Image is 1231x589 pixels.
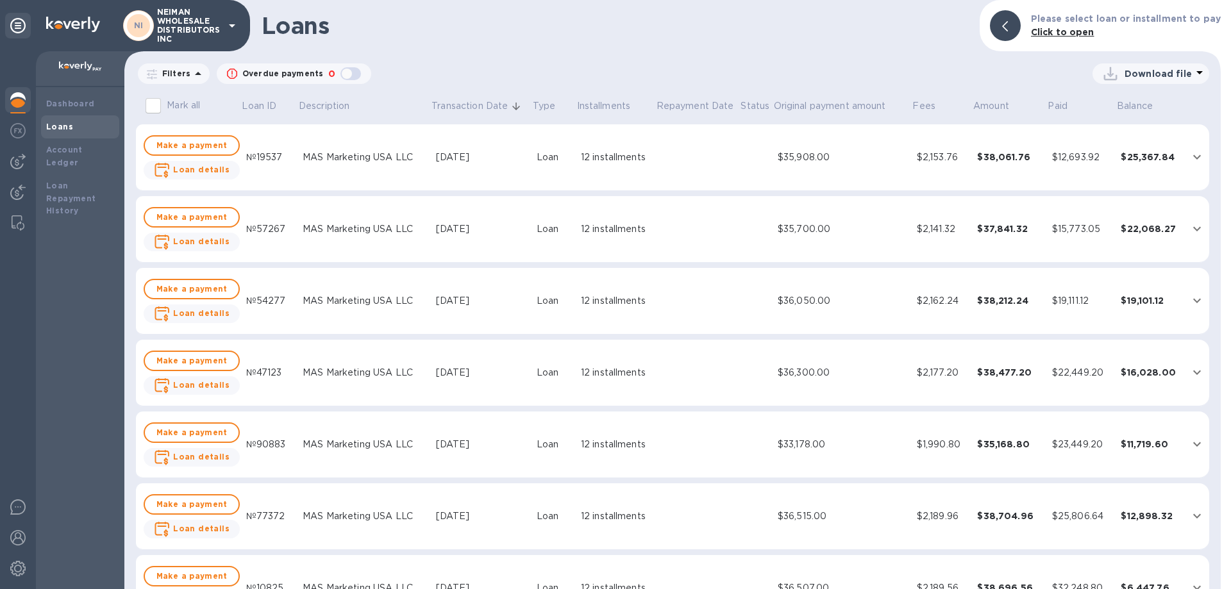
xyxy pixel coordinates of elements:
[1187,435,1207,454] button: expand row
[144,304,240,323] button: Loan details
[1052,438,1111,451] div: $23,449.20
[1187,147,1207,167] button: expand row
[1052,294,1111,308] div: $19,111.12
[1187,291,1207,310] button: expand row
[778,222,907,236] div: $35,700.00
[303,151,425,164] div: MAS Marketing USA LLC
[144,494,240,515] button: Make a payment
[242,68,323,79] p: Overdue payments
[144,422,240,443] button: Make a payment
[246,366,292,379] div: №47123
[155,353,228,369] span: Make a payment
[431,99,508,113] p: Transaction Date
[436,222,527,236] div: [DATE]
[10,123,26,138] img: Foreign exchange
[581,366,650,379] div: 12 installments
[436,151,527,164] div: [DATE]
[1125,67,1192,80] p: Download file
[581,151,650,164] div: 12 installments
[1121,510,1180,522] div: $12,898.32
[581,294,650,308] div: 12 installments
[144,135,240,156] button: Make a payment
[144,233,240,251] button: Loan details
[1048,99,1084,113] span: Paid
[262,12,969,39] h1: Loans
[436,438,527,451] div: [DATE]
[157,8,221,44] p: NEIMAN WHOLESALE DISTRIBUTORS INC
[977,510,1041,522] div: $38,704.96
[144,279,240,299] button: Make a payment
[917,510,967,523] div: $2,189.96
[912,99,935,113] p: Fees
[537,151,571,164] div: Loan
[173,380,230,390] b: Loan details
[157,68,190,79] p: Filters
[436,294,527,308] div: [DATE]
[1052,510,1111,523] div: $25,806.64
[977,438,1041,451] div: $35,168.80
[917,366,967,379] div: $2,177.20
[144,520,240,538] button: Loan details
[1121,438,1180,451] div: $11,719.60
[303,366,425,379] div: MAS Marketing USA LLC
[581,510,650,523] div: 12 installments
[778,510,907,523] div: $36,515.00
[1121,294,1180,307] div: $19,101.12
[436,366,527,379] div: [DATE]
[303,438,425,451] div: MAS Marketing USA LLC
[581,222,650,236] div: 12 installments
[155,497,228,512] span: Make a payment
[46,145,83,167] b: Account Ledger
[537,366,571,379] div: Loan
[977,151,1041,163] div: $38,061.76
[144,376,240,395] button: Loan details
[1187,219,1207,238] button: expand row
[537,438,571,451] div: Loan
[155,210,228,225] span: Make a payment
[741,99,769,113] span: Status
[144,566,240,586] button: Make a payment
[242,99,293,113] span: Loan ID
[431,99,524,113] span: Transaction Date
[173,452,230,461] b: Loan details
[173,236,230,246] b: Loan details
[173,165,230,174] b: Loan details
[155,425,228,440] span: Make a payment
[577,99,631,113] p: Installments
[167,99,200,112] p: Mark all
[778,294,907,308] div: $36,050.00
[246,222,292,236] div: №57267
[1048,99,1068,113] p: Paid
[46,181,96,216] b: Loan Repayment History
[303,510,425,523] div: MAS Marketing USA LLC
[973,99,1026,113] span: Amount
[577,99,648,113] span: Installments
[144,207,240,228] button: Make a payment
[977,366,1041,379] div: $38,477.20
[46,17,100,32] img: Logo
[5,13,31,38] div: Unpin categories
[46,99,95,108] b: Dashboard
[1031,13,1221,24] b: Please select loan or installment to pay
[774,99,903,113] span: Original payment amount
[1187,363,1207,382] button: expand row
[1031,27,1094,37] b: Click to open
[303,294,425,308] div: MAS Marketing USA LLC
[1052,151,1111,164] div: $12,693.92
[581,438,650,451] div: 12 installments
[173,308,230,318] b: Loan details
[537,222,571,236] div: Loan
[246,294,292,308] div: №54277
[144,161,240,179] button: Loan details
[917,294,967,308] div: $2,162.24
[328,67,335,81] p: 0
[173,524,230,533] b: Loan details
[778,438,907,451] div: $33,178.00
[533,99,556,113] p: Type
[533,99,573,113] span: Type
[155,138,228,153] span: Make a payment
[1117,99,1153,113] p: Balance
[1052,366,1111,379] div: $22,449.20
[155,568,228,584] span: Make a payment
[246,151,292,164] div: №19537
